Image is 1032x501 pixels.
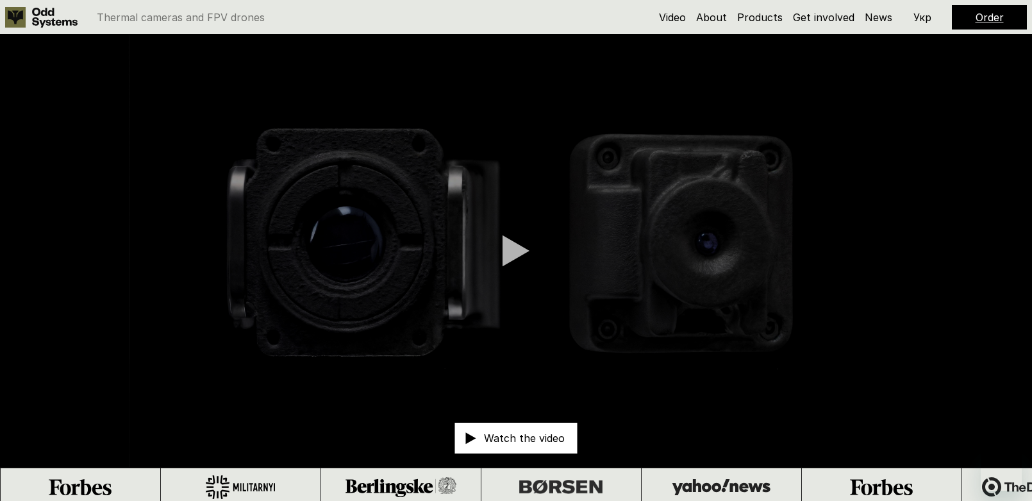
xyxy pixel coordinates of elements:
[696,11,727,24] a: About
[976,11,1004,24] a: Order
[981,450,1022,491] iframe: Button to launch messaging window
[913,12,931,22] p: Укр
[793,11,854,24] a: Get involved
[97,12,265,22] p: Thermal cameras and FPV drones
[737,11,783,24] a: Products
[865,11,892,24] a: News
[659,11,686,24] a: Video
[484,433,565,443] p: Watch the video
